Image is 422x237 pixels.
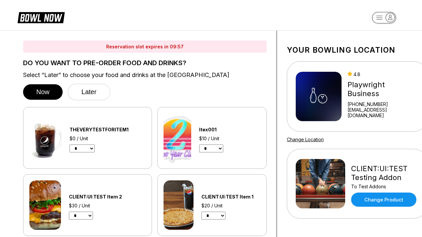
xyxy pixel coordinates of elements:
div: CLIENT:UI:TEST Item 2 [69,194,140,199]
button: Now [23,84,63,100]
img: Itex001 [164,113,191,163]
button: Later [68,84,110,100]
div: 4.8 [347,71,418,77]
a: [EMAIL_ADDRESS][DOMAIN_NAME] [347,107,418,118]
div: THEVERYTESTFORITEM1 [70,127,146,132]
div: CLIENT:UI:TEST Testing Addon [351,164,418,182]
div: $30 / Unit [69,203,140,208]
label: DO YOU WANT TO PRE-ORDER FOOD AND DRINKS? [23,59,267,66]
div: Itex001 [199,127,245,132]
img: Playwright Business [296,72,342,121]
div: $10 / Unit [199,136,245,141]
div: To Test Addons [351,184,418,189]
div: Playwright Business [347,80,418,98]
a: Change Location [287,137,324,142]
div: $0 / Unit [70,136,146,141]
img: CLIENT:UI:TEST Testing Addon [296,159,345,208]
a: Change Product [351,193,416,207]
img: CLIENT:UI:TEST Item 2 [29,180,61,230]
div: $20 / Unit [201,203,260,208]
div: [PHONE_NUMBER] [347,101,418,107]
label: Select “Later” to choose your food and drinks at the [GEOGRAPHIC_DATA] [23,71,267,79]
div: CLIENT:UI:TEST Item 1 [201,194,260,199]
img: CLIENT:UI:TEST Item 1 [164,180,194,230]
div: Reservation slot expires in 09:57 [23,40,267,53]
img: THEVERYTESTFORITEM1 [29,113,62,163]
